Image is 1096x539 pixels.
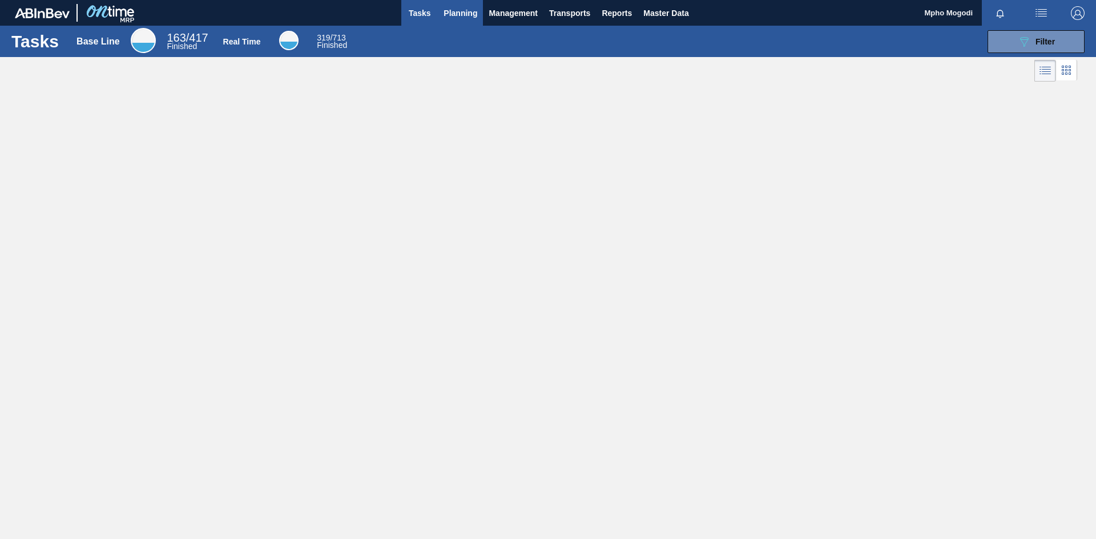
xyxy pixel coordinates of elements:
span: Filter [1035,37,1055,46]
img: TNhmsLtSVTkK8tSr43FrP2fwEKptu5GPRR3wAAAABJRU5ErkJggg== [15,8,70,18]
span: 163 [167,31,186,44]
span: Finished [167,42,197,51]
div: List Vision [1034,60,1056,82]
div: Real Time [317,34,347,49]
span: Reports [602,6,632,20]
div: Real Time [279,31,299,50]
span: Transports [549,6,590,20]
h1: Tasks [11,35,62,48]
span: Finished [317,40,347,50]
img: Logout [1071,6,1085,20]
span: Tasks [407,6,432,20]
button: Filter [988,30,1085,53]
span: / 713 [317,33,346,42]
span: / 417 [167,31,208,44]
button: Notifications [982,5,1018,21]
img: userActions [1034,6,1048,20]
div: Base Line [76,37,120,47]
div: Base Line [131,28,156,53]
span: 319 [317,33,330,42]
div: Card Vision [1056,60,1077,82]
div: Base Line [167,33,208,50]
span: Master Data [643,6,688,20]
span: Planning [444,6,477,20]
span: Management [489,6,538,20]
div: Real Time [223,37,261,46]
